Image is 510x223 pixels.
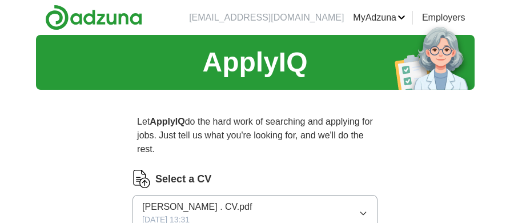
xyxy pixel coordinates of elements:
[132,110,378,161] p: Let do the hard work of searching and applying for jobs. Just tell us what you're looking for, an...
[150,117,184,126] strong: ApplyIQ
[422,11,465,25] a: Employers
[45,5,142,30] img: Adzuna logo
[353,11,405,25] a: MyAdzuna
[155,172,211,187] label: Select a CV
[202,42,307,83] h1: ApplyIQ
[142,200,252,214] span: [PERSON_NAME] . CV.pdf
[132,170,151,188] img: CV Icon
[189,11,344,25] li: [EMAIL_ADDRESS][DOMAIN_NAME]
